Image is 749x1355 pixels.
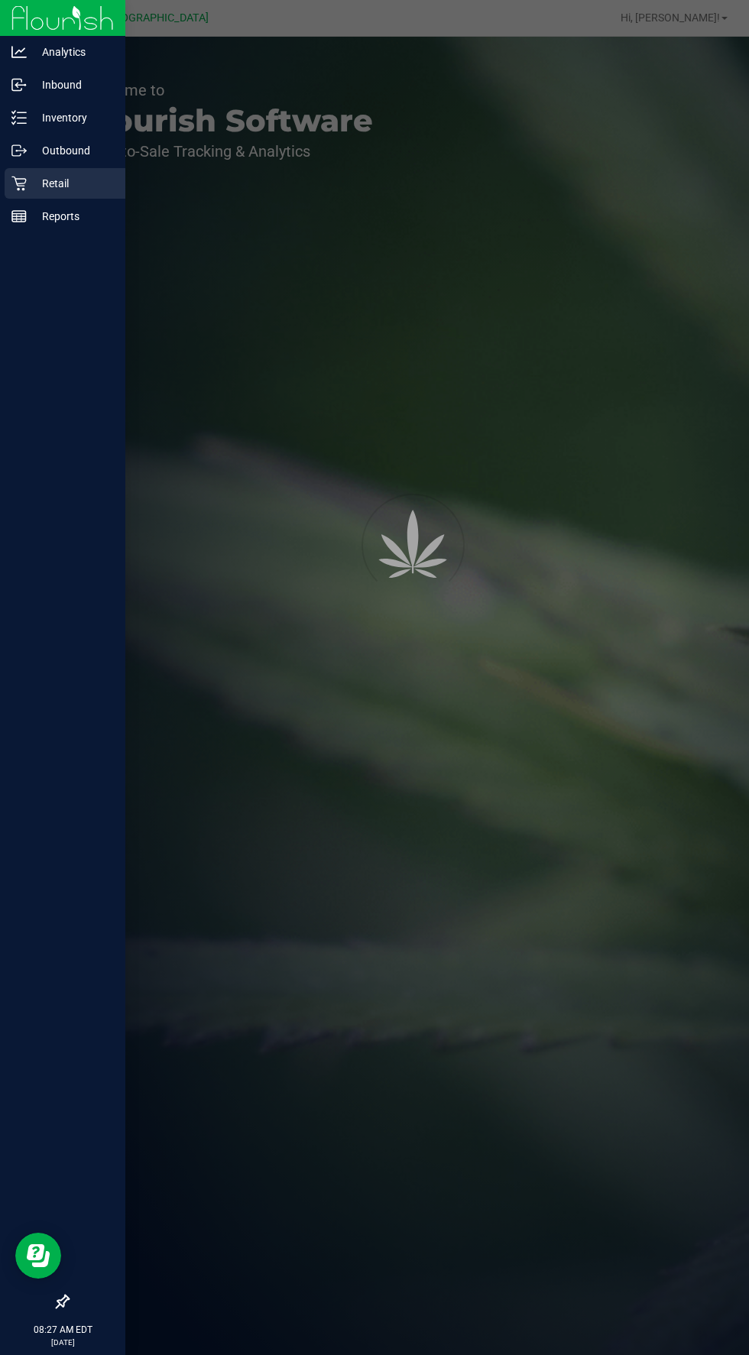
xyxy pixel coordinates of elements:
[11,44,27,60] inline-svg: Analytics
[11,77,27,92] inline-svg: Inbound
[7,1323,118,1337] p: 08:27 AM EDT
[15,1233,61,1279] iframe: Resource center
[11,143,27,158] inline-svg: Outbound
[11,110,27,125] inline-svg: Inventory
[11,176,27,191] inline-svg: Retail
[11,209,27,224] inline-svg: Reports
[27,207,118,225] p: Reports
[27,141,118,160] p: Outbound
[27,109,118,127] p: Inventory
[7,1337,118,1348] p: [DATE]
[27,43,118,61] p: Analytics
[27,76,118,94] p: Inbound
[27,174,118,193] p: Retail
